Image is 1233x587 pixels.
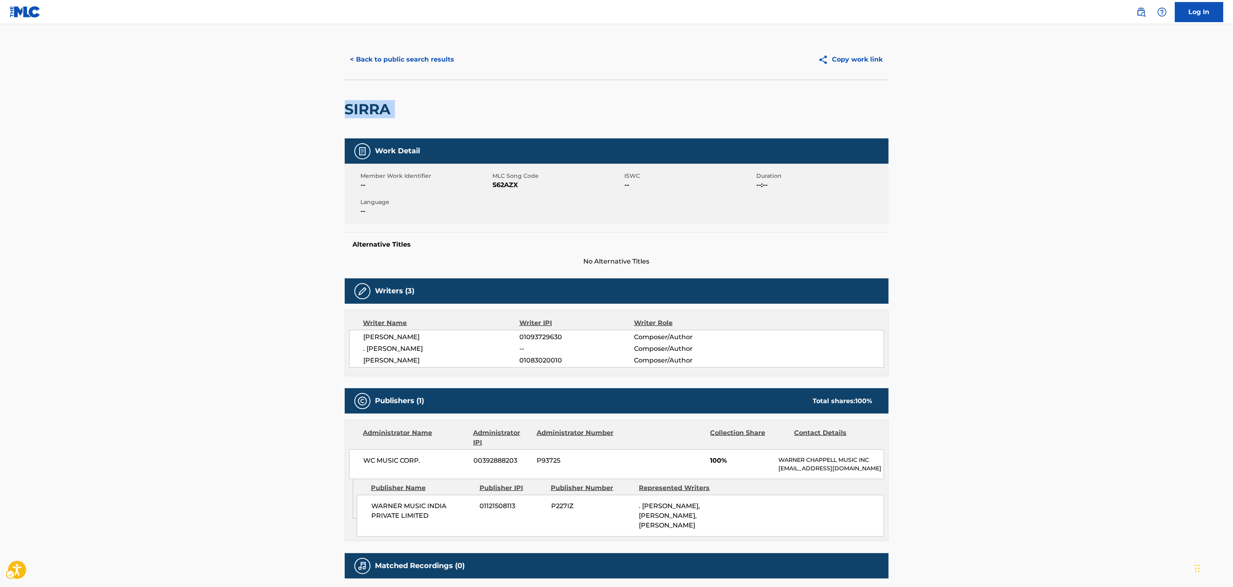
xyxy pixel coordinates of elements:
p: [EMAIL_ADDRESS][DOMAIN_NAME] [778,464,883,473]
div: Writer IPI [519,318,634,328]
button: Copy work link [813,49,889,70]
span: No Alternative Titles [345,257,889,266]
img: Work Detail [358,146,367,156]
span: 100 % [856,397,873,405]
div: Publisher Name [371,483,473,493]
div: Total shares: [813,396,873,406]
span: 01083020010 [519,356,634,365]
img: Publishers [358,396,367,406]
h2: SIRRA [345,100,395,118]
img: search [1136,7,1146,17]
div: Writer Role [634,318,738,328]
span: WARNER MUSIC INDIA PRIVATE LIMITED [371,501,474,521]
div: Administrator IPI [473,428,531,447]
div: Administrator Name [363,428,467,447]
span: [PERSON_NAME] [364,356,520,365]
h5: Work Detail [375,146,420,156]
span: -- [361,206,491,216]
a: Log In [1175,2,1223,22]
div: Chat Widget [1193,548,1233,587]
img: MLC Logo [10,6,41,18]
img: help [1157,7,1167,17]
span: -- [519,344,634,354]
span: Composer/Author [634,344,738,354]
span: 01121508113 [480,501,545,511]
h5: Writers (3) [375,286,415,296]
span: -- [625,180,755,190]
button: < Back to public search results [345,49,460,70]
span: 100% [710,456,772,465]
span: 01093729630 [519,332,634,342]
img: Copy work link [818,55,832,65]
span: 00392888203 [473,456,531,465]
div: Publisher IPI [480,483,545,493]
span: Composer/Author [634,332,738,342]
h5: Alternative Titles [353,241,881,249]
div: Writer Name [363,318,520,328]
span: ISWC [625,172,755,180]
div: Drag [1195,556,1200,581]
span: Composer/Author [634,356,738,365]
span: . [PERSON_NAME] [364,344,520,354]
span: WC MUSIC CORP. [364,456,468,465]
span: P227IZ [551,501,633,511]
span: --:-- [757,180,887,190]
span: P93725 [537,456,615,465]
span: Duration [757,172,887,180]
img: Writers [358,286,367,296]
span: . [PERSON_NAME], [PERSON_NAME], [PERSON_NAME] [639,502,700,529]
span: Member Work Identifier [361,172,491,180]
img: Matched Recordings [358,561,367,571]
div: Collection Share [710,428,788,447]
span: [PERSON_NAME] [364,332,520,342]
span: -- [361,180,491,190]
span: MLC Song Code [493,172,623,180]
div: Contact Details [795,428,873,447]
span: S62AZX [493,180,623,190]
div: Publisher Number [551,483,633,493]
h5: Publishers (1) [375,396,424,406]
h5: Matched Recordings (0) [375,561,465,571]
div: Administrator Number [537,428,615,447]
div: Represented Writers [639,483,721,493]
p: WARNER CHAPPELL MUSIC INC [778,456,883,464]
iframe: Hubspot Iframe [1193,548,1233,587]
span: Language [361,198,491,206]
